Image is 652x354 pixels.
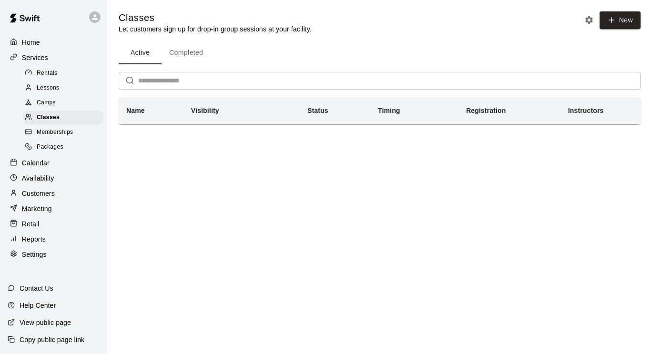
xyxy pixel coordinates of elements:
[119,11,312,24] h5: Classes
[23,141,103,154] div: Packages
[307,107,328,114] b: Status
[37,142,63,152] span: Packages
[119,24,312,34] p: Let customers sign up for drop-in group sessions at your facility.
[22,189,55,198] p: Customers
[23,66,107,81] a: Rentals
[22,234,46,244] p: Reports
[37,83,60,93] span: Lessons
[8,171,100,185] a: Availability
[8,51,100,65] a: Services
[22,53,48,62] p: Services
[23,140,107,155] a: Packages
[22,158,50,168] p: Calendar
[600,11,641,29] button: New
[22,38,40,47] p: Home
[8,247,100,262] a: Settings
[20,283,53,293] p: Contact Us
[119,41,162,64] button: Active
[20,335,84,344] p: Copy public page link
[37,69,58,78] span: Rentals
[8,186,100,201] a: Customers
[126,107,145,114] b: Name
[37,128,73,137] span: Memberships
[8,217,100,231] a: Retail
[23,111,107,125] a: Classes
[23,67,103,80] div: Rentals
[23,125,107,140] a: Memberships
[20,318,71,327] p: View public page
[22,250,47,259] p: Settings
[22,173,54,183] p: Availability
[23,81,107,95] a: Lessons
[20,301,56,310] p: Help Center
[8,232,100,246] a: Reports
[8,35,100,50] a: Home
[23,96,107,111] a: Camps
[466,107,506,114] b: Registration
[582,13,596,27] button: Classes settings
[23,111,103,124] div: Classes
[22,204,52,213] p: Marketing
[191,107,219,114] b: Visibility
[568,107,604,114] b: Instructors
[37,98,56,108] span: Camps
[37,113,60,122] span: Classes
[8,202,100,216] a: Marketing
[162,41,211,64] button: Completed
[378,107,400,114] b: Timing
[22,219,40,229] p: Retail
[119,97,641,124] table: simple table
[23,126,103,139] div: Memberships
[23,81,103,95] div: Lessons
[8,156,100,170] a: Calendar
[23,96,103,110] div: Camps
